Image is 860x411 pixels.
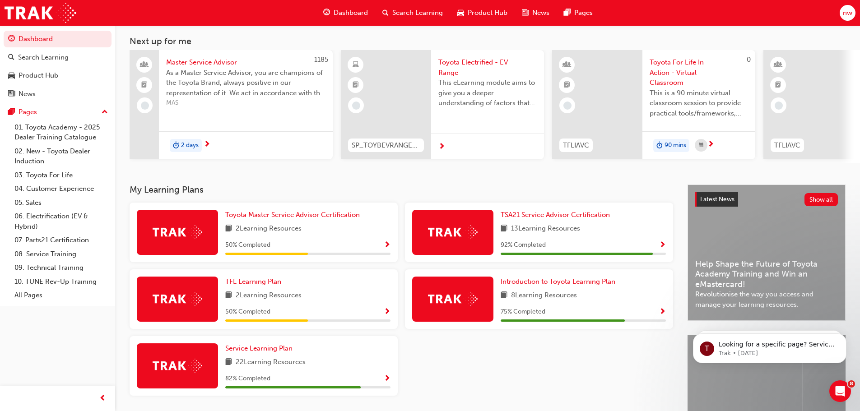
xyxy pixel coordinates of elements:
[574,8,593,18] span: Pages
[11,168,112,182] a: 03. Toyota For Life
[11,275,112,289] a: 10. TUNE Rev-Up Training
[225,211,360,219] span: Toyota Master Service Advisor Certification
[650,57,748,88] span: Toyota For Life In Action - Virtual Classroom
[501,277,615,286] span: Introduction to Toyota Learning Plan
[384,306,390,318] button: Show Progress
[19,70,58,81] div: Product Hub
[438,78,537,108] span: This eLearning module aims to give you a deeper understanding of factors that influence driving r...
[468,8,507,18] span: Product Hub
[557,4,600,22] a: pages-iconPages
[236,290,302,301] span: 2 Learning Resources
[450,4,515,22] a: car-iconProduct Hub
[774,140,800,151] span: TFLIAVC
[11,144,112,168] a: 02. New - Toyota Dealer Induction
[181,140,199,151] span: 2 days
[679,314,860,378] iframe: Intercom notifications message
[384,240,390,251] button: Show Progress
[115,36,860,46] h3: Next up for me
[102,106,108,118] span: up-icon
[11,209,112,233] a: 06. Electrification (EV & Hybrid)
[166,68,325,98] span: As a Master Service Advisor, you are champions of the Toyota Brand, always positive in our repres...
[11,182,112,196] a: 04. Customer Experience
[19,89,36,99] div: News
[375,4,450,22] a: search-iconSearch Learning
[141,79,148,91] span: booktick-icon
[153,292,202,306] img: Trak
[130,185,673,195] h3: My Learning Plans
[4,104,112,120] button: Pages
[695,259,838,290] span: Help Shape the Future of Toyota Academy Training and Win an eMastercard!
[457,7,464,18] span: car-icon
[5,3,76,23] img: Trak
[225,290,232,301] span: book-icon
[564,7,571,18] span: pages-icon
[11,196,112,210] a: 05. Sales
[225,240,270,250] span: 50 % Completed
[829,380,851,402] iframe: Intercom live chat
[848,380,855,388] span: 8
[11,261,112,275] a: 09. Technical Training
[428,225,478,239] img: Trak
[314,55,328,64] span: 1185
[522,7,529,18] span: news-icon
[225,374,270,384] span: 82 % Completed
[564,59,570,71] span: learningResourceType_INSTRUCTOR_LED-icon
[153,359,202,373] img: Trak
[564,79,570,91] span: booktick-icon
[11,247,112,261] a: 08. Service Training
[843,8,852,18] span: nw
[8,54,14,62] span: search-icon
[130,50,333,159] a: 1185Master Service AdvisorAs a Master Service Advisor, you are champions of the Toyota Brand, alw...
[8,108,15,116] span: pages-icon
[659,306,666,318] button: Show Progress
[11,120,112,144] a: 01. Toyota Academy - 2025 Dealer Training Catalogue
[4,86,112,102] a: News
[352,102,360,110] span: learningRecordVerb_NONE-icon
[166,57,325,68] span: Master Service Advisor
[334,8,368,18] span: Dashboard
[688,185,846,321] a: Latest NewsShow allHelp Shape the Future of Toyota Academy Training and Win an eMastercard!Revolu...
[699,140,703,151] span: calendar-icon
[352,140,420,151] span: SP_TOYBEVRANGE_EL
[747,55,751,64] span: 0
[511,290,577,301] span: 8 Learning Resources
[204,141,210,149] span: next-icon
[665,140,686,151] span: 90 mins
[384,241,390,249] span: Show Progress
[225,344,293,352] span: Service Learning Plan
[225,277,281,286] span: TFL Learning Plan
[659,308,666,316] span: Show Progress
[8,72,15,80] span: car-icon
[659,241,666,249] span: Show Progress
[4,29,112,104] button: DashboardSearch LearningProduct HubNews
[563,102,572,110] span: learningRecordVerb_NONE-icon
[515,4,557,22] a: news-iconNews
[173,140,179,152] span: duration-icon
[563,140,589,151] span: TFLIAVC
[804,193,838,206] button: Show all
[501,277,619,287] a: Introduction to Toyota Learning Plan
[501,223,507,235] span: book-icon
[341,50,544,159] a: SP_TOYBEVRANGE_ELToyota Electrified - EV RangeThis eLearning module aims to give you a deeper und...
[532,8,549,18] span: News
[19,107,37,117] div: Pages
[511,223,580,235] span: 13 Learning Resources
[236,357,306,368] span: 22 Learning Resources
[225,343,296,354] a: Service Learning Plan
[4,67,112,84] a: Product Hub
[4,31,112,47] a: Dashboard
[225,210,363,220] a: Toyota Master Service Advisor Certification
[501,210,614,220] a: TSA21 Service Advisor Certification
[501,211,610,219] span: TSA21 Service Advisor Certification
[501,290,507,301] span: book-icon
[18,52,69,63] div: Search Learning
[659,240,666,251] button: Show Progress
[501,240,546,250] span: 92 % Completed
[153,225,202,239] img: Trak
[695,192,838,207] a: Latest NewsShow all
[141,102,149,110] span: learningRecordVerb_NONE-icon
